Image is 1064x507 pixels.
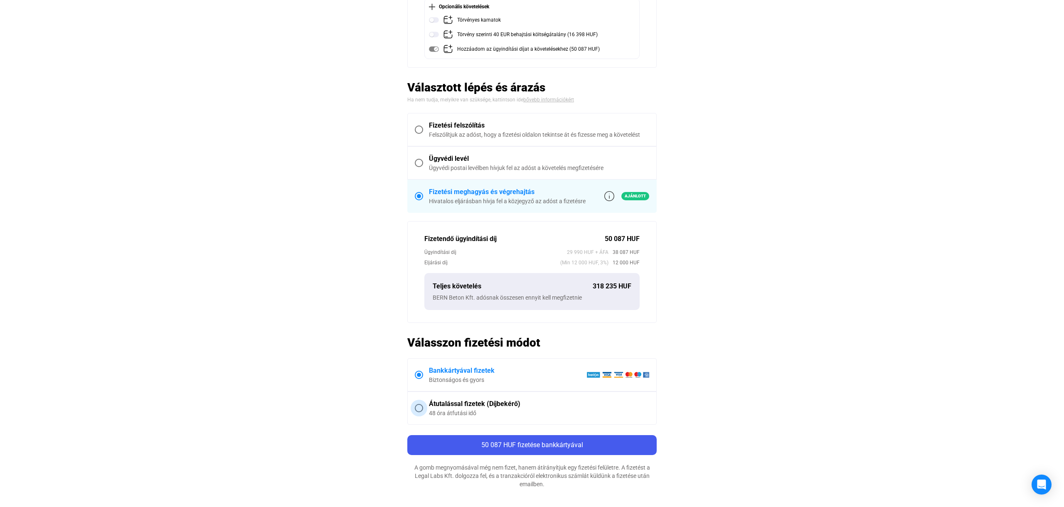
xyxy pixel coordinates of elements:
img: barion [586,372,649,378]
div: Hivatalos eljárásban hívja fel a közjegyző az adóst a fizetésre [429,197,586,205]
a: bővebb információkért [523,97,574,103]
div: Bankkártyával fizetek [429,366,586,376]
div: Biztonságos és gyors [429,376,586,384]
img: toggle-off [429,30,439,39]
div: Ügyvédi levél [429,154,649,164]
span: (Min 12 000 HUF, 3%) [560,258,608,267]
img: plus-black [429,4,435,10]
img: info-grey-outline [604,191,614,201]
span: 29 990 HUF + ÁFA [567,248,608,256]
div: Felszólítjuk az adóst, hogy a fizetési oldalon tekintse át és fizesse meg a követelést [429,130,649,139]
div: Törvényes kamatok [457,15,501,25]
img: add-claim [443,15,453,25]
div: Fizetendő ügyindítási díj [424,234,605,244]
div: BERN Beton Kft. adósnak összesen ennyit kell megfizetnie [433,293,631,302]
h2: Válasszon fizetési módot [407,335,657,350]
div: Fizetési meghagyás és végrehajtás [429,187,586,197]
h2: Választott lépés és árazás [407,80,657,95]
div: Ügyindítási díj [424,248,567,256]
div: Ügyvédi postai levélben hívjuk fel az adóst a követelés megfizetésére [429,164,649,172]
div: A gomb megnyomásával még nem fizet, hanem átírányítjuk egy fizetési felületre. A fizetést a Legal... [407,463,657,488]
div: Törvény szerinti 40 EUR behajtási költségátalány (16 398 HUF) [457,30,598,40]
span: Ajánlott [621,192,649,200]
span: Ha nem tudja, melyikre van szüksége, kattintson ide [407,97,523,103]
div: Teljes követelés [433,281,593,291]
img: toggle-on-disabled [429,44,439,54]
img: add-claim [443,30,453,39]
span: 38 087 HUF [608,248,640,256]
div: Hozzáadom az ügyindítási díjat a követelésekhez (50 087 HUF) [457,44,600,54]
div: Eljárási díj [424,258,560,267]
div: Fizetési felszólítás [429,121,649,130]
img: add-claim [443,44,453,54]
div: 318 235 HUF [593,281,631,291]
div: Opcionális követelések [429,2,635,11]
div: Átutalással fizetek (Díjbekérő) [429,399,649,409]
div: 50 087 HUF [605,234,640,244]
div: 48 óra átfutási idő [429,409,649,417]
a: info-grey-outlineAjánlott [604,191,649,201]
span: 50 087 HUF fizetése bankkártyával [481,441,583,449]
span: 12 000 HUF [608,258,640,267]
button: 50 087 HUF fizetése bankkártyával [407,435,657,455]
img: toggle-off [429,15,439,25]
div: Open Intercom Messenger [1032,475,1052,495]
